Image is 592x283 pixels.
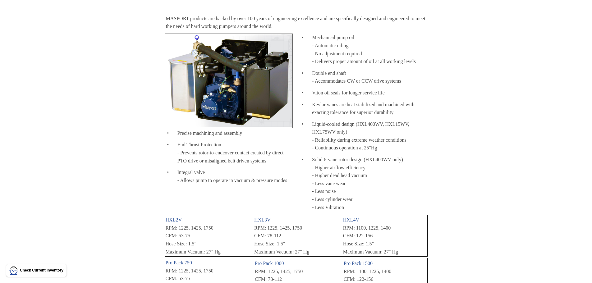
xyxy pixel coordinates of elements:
[177,168,293,184] div: Integral valve - Allows pump to operate in vacuum & pressure modes
[166,16,425,29] span: MASPORT products are backed by over 100 years of engineering excellence and are specifically desi...
[312,34,427,65] div: Mechanical pump oil - Automatic oiling - No adjustment required - Delivers proper amount of oil a...
[166,34,292,127] img: Stacks Image 17781
[302,34,312,42] div: •
[312,89,427,97] div: Viton oil seals for longer service life
[177,129,293,137] div: Precise machining and assembly
[302,101,312,109] div: •
[177,141,293,165] div: End Thrust Protection - Prevents rotor-to-endcover contact created by direct PTO drive or misalig...
[312,120,427,152] div: Liquid-cooled design (HXL400WV, HXL15WV, HXL75WV only) - Reliability during extreme weather condi...
[343,217,359,222] a: HXL4V
[302,156,312,164] div: •
[9,266,18,275] img: LMT Icon
[254,217,270,222] a: HXL3V
[166,260,192,265] a: Pro Pack 750
[343,216,427,256] div: RPM: 1100, 1225, 1400 CFM: 122-156 Hose Size: 1.5" Maximum Vacuum: 27" Hg
[254,216,338,256] div: RPM: 1225, 1425, 1750 CFM: 78-112 Hose Size: 1.5" Maximum Vacuum: 27" Hg
[167,168,177,176] div: •
[167,129,177,137] div: •
[20,267,63,273] p: Check Current Inventory
[255,261,284,266] a: Pro Pack 1000
[312,101,427,116] div: Kevlar vanes are heat stabilized and machined with exacting tolerance for superior durability
[312,156,427,211] div: Solid 6-vane rotor design (HXL400WV only) - Higher airflow efficiency - Higher dead head vacuum -...
[167,141,177,149] div: •
[302,89,312,97] div: •
[166,216,249,256] div: RPM: 1225, 1425, 1750 CFM: 53-75 Hose Size: 1.5" Maximum Vacuum: 27" Hg
[166,217,182,222] a: HXL2V
[312,69,427,85] div: Double end shaft - Accommodates CW or CCW drive systems
[302,69,312,77] div: •
[344,261,373,266] a: Pro Pack 1500
[302,120,312,128] div: •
